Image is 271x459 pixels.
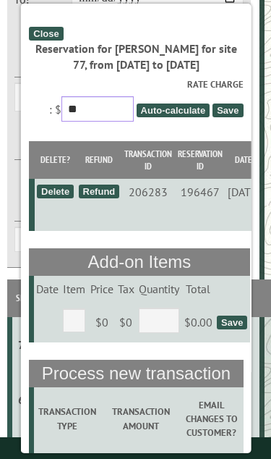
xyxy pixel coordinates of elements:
[36,185,73,198] div: Delete
[18,337,31,352] div: 77
[225,179,262,205] td: [DATE]
[212,104,242,117] span: Save
[87,276,115,302] td: Price
[28,77,242,125] div: : $
[103,405,177,432] label: Transaction Amount
[14,205,244,222] label: Customer Name
[18,392,31,407] div: 68
[174,179,225,205] td: 196467
[78,185,119,198] div: Refund
[182,398,241,440] label: Email changes to customer?
[28,77,242,91] label: Rate Charge
[14,61,244,77] label: Site Number
[28,27,62,41] div: Close
[28,248,249,276] th: Add-on Items
[28,360,242,387] th: Process new transaction
[75,141,121,179] th: Refund
[216,316,246,329] div: Save
[115,302,136,342] td: $0
[28,41,242,73] div: Reservation for [PERSON_NAME] for site 77, from [DATE] to [DATE]
[14,143,244,160] label: Include Cancelled Reservations
[33,276,60,302] td: Date
[136,276,181,302] td: Quantity
[181,302,214,342] td: $0.00
[181,276,214,302] td: Total
[60,276,87,302] td: Item
[12,279,33,317] th: Site
[35,405,98,432] label: Transaction Type
[34,141,75,179] th: Delete?
[115,276,136,302] td: Tax
[225,141,262,179] th: Date
[87,302,115,342] td: $0
[174,141,225,179] th: Reservation ID
[121,179,175,205] td: 206283
[136,104,210,117] span: Auto-calculate
[121,141,175,179] th: Transaction ID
